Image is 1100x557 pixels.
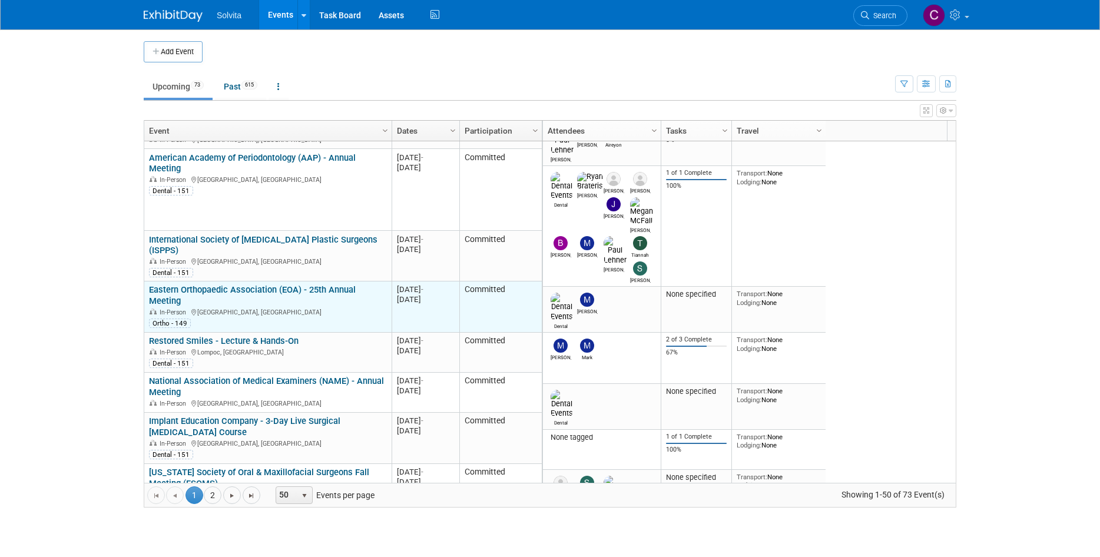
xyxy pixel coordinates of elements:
[459,149,542,231] td: Committed
[554,339,568,353] img: Matt Stanton
[813,121,826,138] a: Column Settings
[580,236,594,250] img: Matthew Burns
[604,236,627,264] img: Paul Lehner
[737,178,761,186] span: Lodging:
[666,433,727,441] div: 1 of 1 Complete
[185,486,203,504] span: 1
[149,174,386,184] div: [GEOGRAPHIC_DATA], [GEOGRAPHIC_DATA]
[149,307,386,317] div: [GEOGRAPHIC_DATA], [GEOGRAPHIC_DATA]
[737,121,818,141] a: Travel
[869,11,896,20] span: Search
[397,294,454,304] div: [DATE]
[551,418,571,426] div: Dental Events
[459,231,542,281] td: Committed
[149,186,193,195] div: Dental - 151
[737,344,761,353] span: Lodging:
[150,176,157,182] img: In-Person Event
[737,433,767,441] span: Transport:
[737,169,767,177] span: Transport:
[630,197,653,226] img: Megan McFall
[737,473,767,481] span: Transport:
[831,486,956,503] span: Showing 1-50 of 73 Event(s)
[149,398,386,408] div: [GEOGRAPHIC_DATA], [GEOGRAPHIC_DATA]
[149,450,193,459] div: Dental - 151
[465,121,534,141] a: Participation
[551,155,571,163] div: Paul Lehner
[531,126,540,135] span: Column Settings
[421,336,423,345] span: -
[150,309,157,314] img: In-Person Event
[448,126,458,135] span: Column Settings
[380,126,390,135] span: Column Settings
[149,347,386,357] div: Lompoc, [GEOGRAPHIC_DATA]
[604,211,624,219] div: Jeremy Northcutt
[421,416,423,425] span: -
[554,476,568,490] img: David Garfinkel
[397,416,454,426] div: [DATE]
[215,75,266,98] a: Past615
[150,400,157,406] img: In-Person Event
[160,176,190,184] span: In-Person
[633,236,647,250] img: Tiannah Halcomb
[160,349,190,356] span: In-Person
[551,321,571,329] div: Dental Events
[150,440,157,446] img: In-Person Event
[459,281,542,333] td: Committed
[217,11,241,20] span: Solvita
[529,121,542,138] a: Column Settings
[630,276,651,283] div: Sharon Smith
[160,258,190,266] span: In-Person
[149,152,356,174] a: American Academy of Periodontology (AAP) - Annual Meeting
[421,468,423,476] span: -
[397,234,454,244] div: [DATE]
[151,491,161,500] span: Go to the first page
[580,339,594,353] img: Mark Cassani
[604,140,624,148] div: Aireyon Guy
[149,416,340,437] a: Implant Education Company - 3-Day Live Surgical [MEDICAL_DATA] Course
[737,441,761,449] span: Lodging:
[149,359,193,368] div: Dental - 151
[604,265,624,273] div: Paul Lehner
[551,172,573,200] img: Dental Events
[737,473,821,490] div: None None
[397,152,454,163] div: [DATE]
[276,487,296,503] span: 50
[149,467,369,489] a: [US_STATE] Society of Oral & Maxillofacial Surgeons Fall Meeting (FSOMS)
[300,491,309,500] span: select
[149,438,386,448] div: [GEOGRAPHIC_DATA], [GEOGRAPHIC_DATA]
[737,481,761,489] span: Lodging:
[666,336,727,344] div: 2 of 3 Complete
[666,290,727,299] div: None specified
[191,81,204,89] span: 73
[737,387,767,395] span: Transport:
[160,309,190,316] span: In-Person
[459,464,542,515] td: Committed
[551,353,571,360] div: Matt Stanton
[421,376,423,385] span: -
[737,299,761,307] span: Lodging:
[397,284,454,294] div: [DATE]
[149,336,299,346] a: Restored Smiles - Lecture & Hands-On
[666,446,727,454] div: 100%
[551,293,573,321] img: Dental Events
[666,121,724,141] a: Tasks
[459,333,542,373] td: Committed
[397,244,454,254] div: [DATE]
[144,10,203,22] img: ExhibitDay
[666,473,727,482] div: None specified
[147,486,165,504] a: Go to the first page
[204,486,221,504] a: 2
[551,200,571,208] div: Dental Events
[150,258,157,264] img: In-Person Event
[633,172,647,186] img: Lisa Stratton
[227,491,237,500] span: Go to the next page
[720,126,730,135] span: Column Settings
[650,126,659,135] span: Column Settings
[150,349,157,354] img: In-Person Event
[144,75,213,98] a: Upcoming73
[666,349,727,357] div: 67%
[243,486,260,504] a: Go to the last page
[666,182,727,190] div: 100%
[397,121,452,141] a: Dates
[160,440,190,447] span: In-Person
